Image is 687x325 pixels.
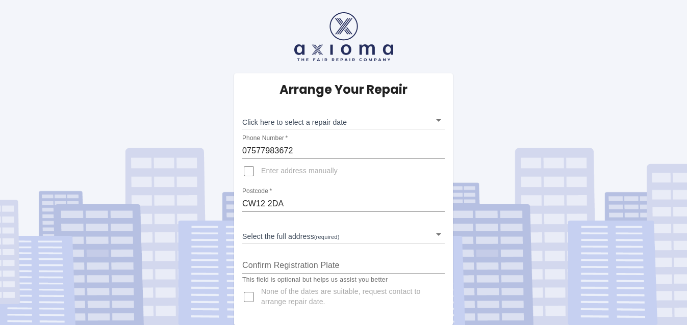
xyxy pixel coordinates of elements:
[261,287,437,307] span: None of the dates are suitable, request contact to arrange repair date.
[279,82,408,98] h5: Arrange Your Repair
[242,275,445,285] p: This field is optional but helps us assist you better
[294,12,393,61] img: axioma
[261,166,338,176] span: Enter address manually
[242,134,288,143] label: Phone Number
[242,187,272,196] label: Postcode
